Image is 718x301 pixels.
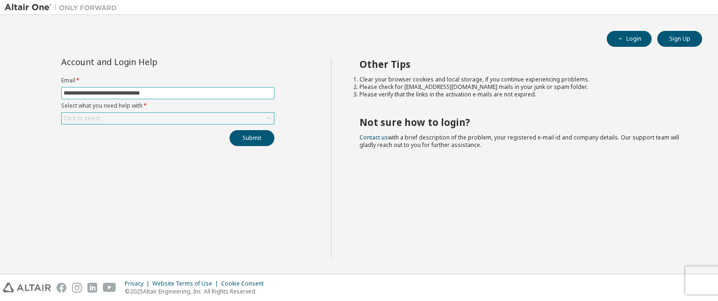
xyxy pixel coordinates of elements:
h2: Other Tips [359,58,686,70]
button: Sign Up [657,31,702,47]
img: Altair One [5,3,122,12]
img: altair_logo.svg [3,283,51,293]
span: with a brief description of the problem, your registered e-mail id and company details. Our suppo... [359,133,679,149]
button: Login [607,31,652,47]
li: Clear your browser cookies and local storage, if you continue experiencing problems. [359,76,686,83]
div: Click to select [62,113,274,124]
label: Select what you need help with [61,102,274,110]
div: Account and Login Help [61,58,232,66]
img: youtube.svg [103,283,116,293]
li: Please check for [EMAIL_ADDRESS][DOMAIN_NAME] mails in your junk or spam folder. [359,83,686,91]
div: Privacy [125,280,152,287]
h2: Not sure how to login? [359,116,686,128]
div: Website Terms of Use [152,280,221,287]
li: Please verify that the links in the activation e-mails are not expired. [359,91,686,98]
img: linkedin.svg [87,283,97,293]
div: Click to select [64,115,100,122]
button: Submit [230,130,274,146]
a: Contact us [359,133,388,141]
img: instagram.svg [72,283,82,293]
div: Cookie Consent [221,280,269,287]
label: Email [61,77,274,84]
p: © 2025 Altair Engineering, Inc. All Rights Reserved. [125,287,269,295]
img: facebook.svg [57,283,66,293]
